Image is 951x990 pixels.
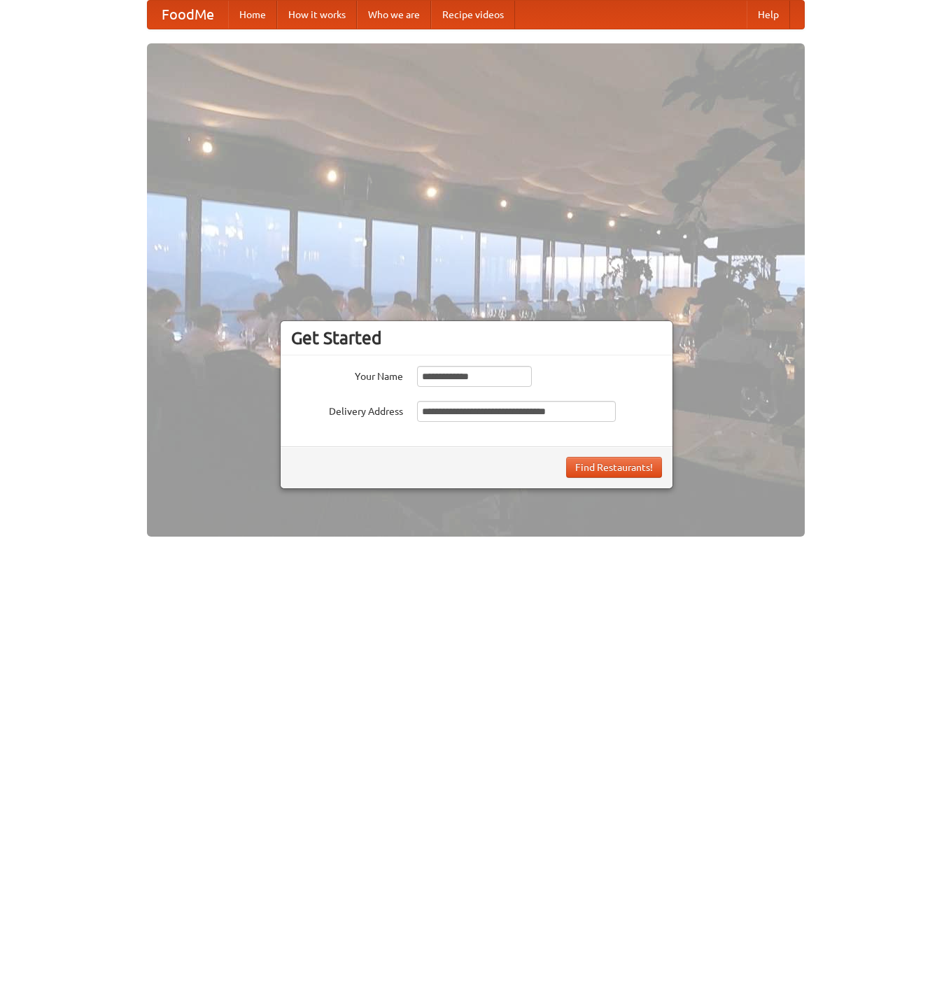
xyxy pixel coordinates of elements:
a: FoodMe [148,1,228,29]
h3: Get Started [291,327,662,348]
a: How it works [277,1,357,29]
button: Find Restaurants! [566,457,662,478]
a: Help [747,1,790,29]
a: Who we are [357,1,431,29]
a: Recipe videos [431,1,515,29]
a: Home [228,1,277,29]
label: Delivery Address [291,401,403,418]
label: Your Name [291,366,403,383]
